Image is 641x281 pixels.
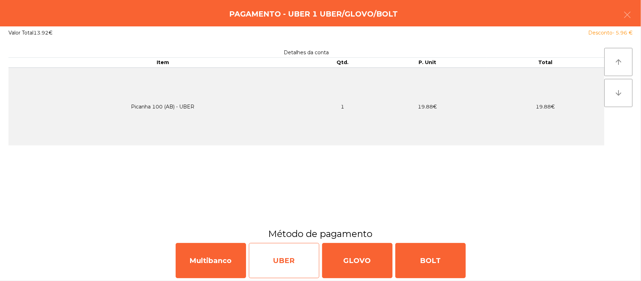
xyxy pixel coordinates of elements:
th: Total [486,58,604,68]
div: Multibanco [176,243,246,278]
h4: Pagamento - UBER 1 UBER/GLOVO/BOLT [229,9,398,19]
td: 19.88€ [369,68,486,145]
h3: Método de pagamento [5,227,636,240]
td: 19.88€ [486,68,604,145]
td: Picanha 100 (AB) - UBER [8,68,317,145]
div: GLOVO [322,243,392,278]
span: - 5.96 € [612,30,633,36]
th: Item [8,58,317,68]
span: Detalhes da conta [284,49,329,56]
i: arrow_upward [614,58,623,66]
th: P. Unit [369,58,486,68]
span: Valor Total [8,30,33,36]
div: UBER [249,243,319,278]
div: Desconto [588,29,633,37]
td: 1 [317,68,369,145]
button: arrow_downward [604,79,633,107]
button: arrow_upward [604,48,633,76]
th: Qtd. [317,58,369,68]
span: 13.92€ [33,30,52,36]
i: arrow_downward [614,89,623,97]
div: BOLT [395,243,466,278]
